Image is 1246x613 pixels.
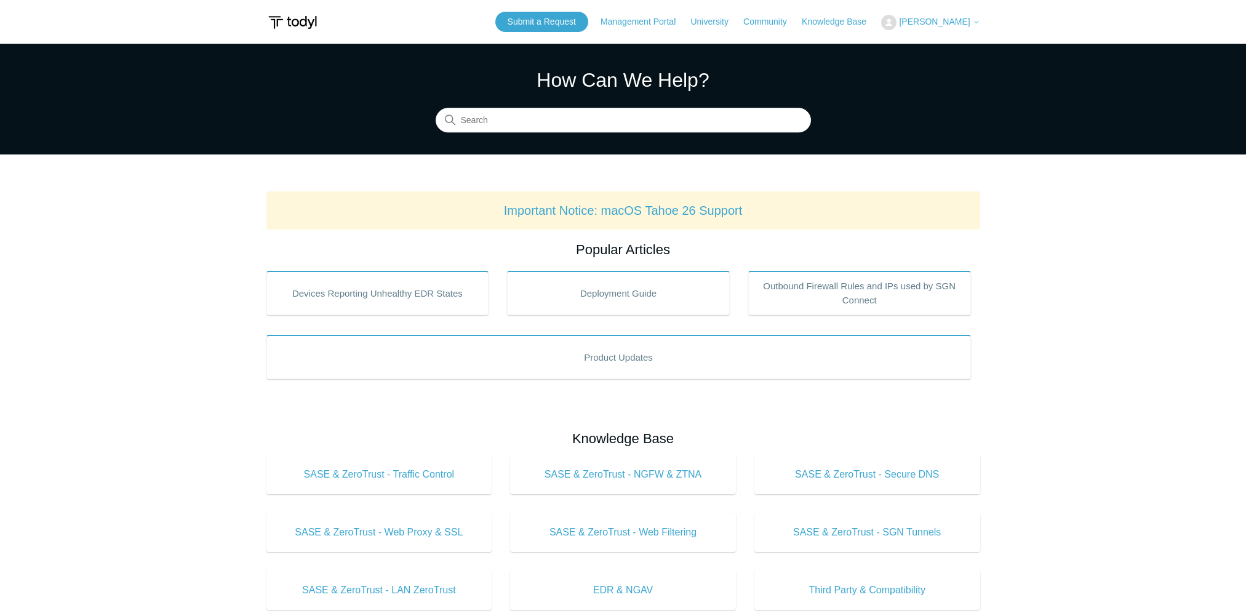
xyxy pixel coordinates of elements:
span: SASE & ZeroTrust - LAN ZeroTrust [285,583,474,598]
a: Third Party & Compatibility [754,571,980,610]
input: Search [436,108,811,133]
span: [PERSON_NAME] [899,17,970,26]
a: Devices Reporting Unhealthy EDR States [266,271,489,315]
a: Knowledge Base [802,15,879,28]
h2: Knowledge Base [266,428,980,449]
span: Third Party & Compatibility [773,583,962,598]
span: SASE & ZeroTrust - NGFW & ZTNA [529,467,717,482]
a: Important Notice: macOS Tahoe 26 Support [504,204,743,217]
a: SASE & ZeroTrust - Web Filtering [510,513,736,552]
a: Community [743,15,799,28]
a: SASE & ZeroTrust - NGFW & ZTNA [510,455,736,494]
h2: Popular Articles [266,239,980,260]
span: SASE & ZeroTrust - Web Proxy & SSL [285,525,474,540]
span: SASE & ZeroTrust - SGN Tunnels [773,525,962,540]
a: University [690,15,740,28]
span: SASE & ZeroTrust - Traffic Control [285,467,474,482]
a: SASE & ZeroTrust - Traffic Control [266,455,492,494]
span: SASE & ZeroTrust - Secure DNS [773,467,962,482]
a: Outbound Firewall Rules and IPs used by SGN Connect [748,271,971,315]
a: SASE & ZeroTrust - Web Proxy & SSL [266,513,492,552]
a: EDR & NGAV [510,571,736,610]
a: Submit a Request [495,12,588,32]
h1: How Can We Help? [436,65,811,95]
img: Todyl Support Center Help Center home page [266,11,319,34]
a: SASE & ZeroTrust - LAN ZeroTrust [266,571,492,610]
a: Management Portal [601,15,688,28]
a: Deployment Guide [507,271,730,315]
a: SASE & ZeroTrust - SGN Tunnels [754,513,980,552]
a: SASE & ZeroTrust - Secure DNS [754,455,980,494]
button: [PERSON_NAME] [881,15,980,30]
span: SASE & ZeroTrust - Web Filtering [529,525,717,540]
a: Product Updates [266,335,971,379]
span: EDR & NGAV [529,583,717,598]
